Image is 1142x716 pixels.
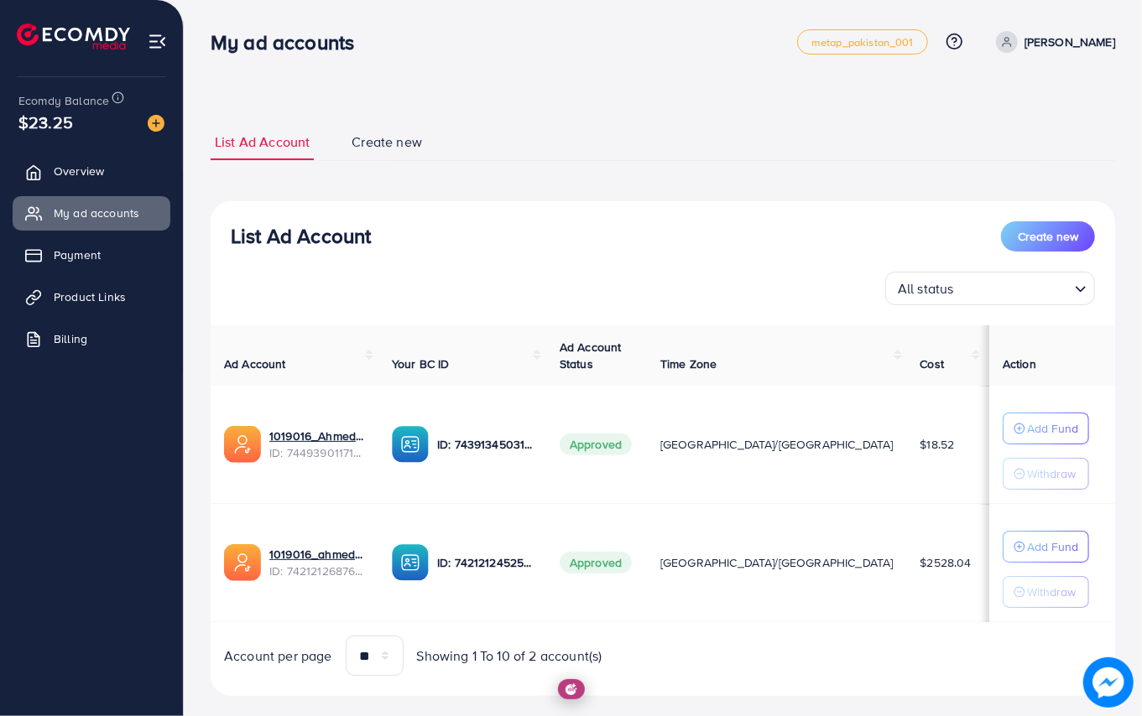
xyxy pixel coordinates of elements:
[811,37,914,48] span: metap_pakistan_001
[437,434,533,454] p: ID: 7439134503152451585
[17,23,130,49] img: logo
[894,277,957,301] span: All status
[269,546,365,563] a: 1019016_ahmedraza_1727885739440
[1018,228,1078,245] span: Create new
[1003,531,1089,563] button: Add Fund
[54,246,101,263] span: Payment
[13,280,170,314] a: Product Links
[269,428,365,444] a: 1019016_Ahmed raza new 2_1734446302370
[13,322,170,355] a: Billing
[1001,221,1095,252] button: Create new
[148,115,164,132] img: image
[1027,418,1078,438] p: Add Fund
[269,563,365,579] span: ID: 7421212687658483713
[989,31,1115,53] a: [PERSON_NAME]
[224,646,332,666] span: Account per page
[437,553,533,573] p: ID: 7421212452513497105
[54,205,139,221] span: My ad accounts
[224,544,261,581] img: ic-ads-acc.e4c84228.svg
[1003,355,1036,372] span: Action
[54,288,126,305] span: Product Links
[13,196,170,230] a: My ad accounts
[269,428,365,462] div: <span class='underline'>1019016_Ahmed raza new 2_1734446302370</span></br>7449390117170561040
[417,646,602,666] span: Showing 1 To 10 of 2 account(s)
[920,554,972,571] span: $2528.04
[148,32,167,51] img: menu
[560,339,622,372] span: Ad Account Status
[13,154,170,188] a: Overview
[560,552,632,573] span: Approved
[797,29,928,54] a: metap_pakistan_001
[18,110,73,134] span: $23.25
[920,355,945,372] span: Cost
[1083,657,1134,708] img: image
[959,273,1068,301] input: Search for option
[231,224,371,248] h3: List Ad Account
[1027,537,1078,557] p: Add Fund
[13,238,170,272] a: Payment
[392,544,429,581] img: ic-ba-acc.ded83a64.svg
[920,436,955,453] span: $18.52
[660,554,894,571] span: [GEOGRAPHIC_DATA]/[GEOGRAPHIC_DATA]
[269,444,365,461] span: ID: 7449390117170561040
[660,436,894,453] span: [GEOGRAPHIC_DATA]/[GEOGRAPHIC_DATA]
[1025,32,1115,52] p: [PERSON_NAME]
[224,426,261,463] img: ic-ads-acc.e4c84228.svg
[54,330,87,347] span: Billing
[215,132,310,152] span: List Ad Account
[1003,576,1089,608] button: Withdraw
[352,132,422,152] span: Create new
[1027,464,1076,484] p: Withdraw
[269,546,365,580] div: <span class='underline'>1019016_ahmedraza_1727885739440</span></br>7421212687658483713
[54,163,104,179] span: Overview
[392,355,450,372] span: Your BC ID
[1027,582,1076,602] p: Withdraw
[1003,412,1089,444] button: Add Fund
[224,355,286,372] span: Ad Account
[392,426,429,463] img: ic-ba-acc.ded83a64.svg
[660,355,717,372] span: Time Zone
[211,30,368,54] h3: My ad accounts
[18,92,109,109] span: Ecomdy Balance
[885,272,1095,305] div: Search for option
[560,433,632,455] span: Approved
[1003,458,1089,490] button: Withdraw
